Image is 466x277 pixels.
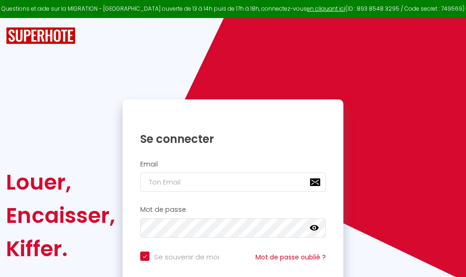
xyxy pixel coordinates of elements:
h1: Se connecter [140,132,326,146]
img: SuperHote logo [6,27,75,44]
a: Mot de passe oublié ? [255,252,326,262]
input: Ton Email [140,172,326,192]
a: en cliquant ici [307,5,345,12]
div: Louer, [6,166,115,199]
div: Kiffer. [6,232,115,265]
h2: Mot de passe [140,206,326,214]
h2: Email [140,160,326,168]
div: Encaisser, [6,199,115,232]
